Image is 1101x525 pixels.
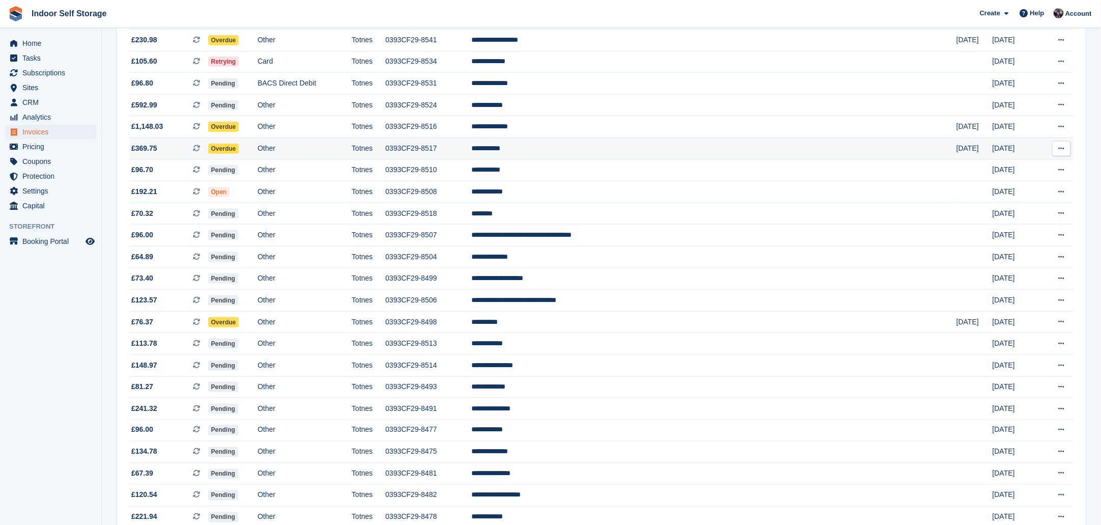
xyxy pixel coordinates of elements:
span: Tasks [22,51,83,65]
td: Other [258,137,352,159]
span: Create [980,8,1000,18]
a: menu [5,199,96,213]
span: £1,148.03 [131,121,163,132]
span: Overdue [208,317,239,327]
a: menu [5,184,96,198]
td: [DATE] [993,311,1039,333]
td: 0393CF29-8541 [385,30,471,51]
td: [DATE] [993,203,1039,225]
td: Totnes [352,94,385,116]
td: [DATE] [993,225,1039,246]
span: £105.60 [131,56,157,67]
td: Other [258,225,352,246]
td: Totnes [352,333,385,355]
span: Account [1065,9,1092,19]
span: £73.40 [131,273,153,284]
td: [DATE] [993,398,1039,420]
td: Totnes [352,203,385,225]
span: £76.37 [131,317,153,327]
span: Pending [208,209,238,219]
td: 0393CF29-8481 [385,463,471,485]
td: 0393CF29-8531 [385,73,471,95]
td: [DATE] [993,159,1039,181]
td: 0393CF29-8498 [385,311,471,333]
td: Other [258,290,352,312]
td: 0393CF29-8517 [385,137,471,159]
td: 0393CF29-8513 [385,333,471,355]
td: [DATE] [993,333,1039,355]
td: [DATE] [956,137,993,159]
td: Totnes [352,290,385,312]
td: Totnes [352,354,385,376]
td: Other [258,485,352,507]
td: [DATE] [993,94,1039,116]
td: Totnes [352,225,385,246]
span: Overdue [208,122,239,132]
td: [DATE] [993,116,1039,138]
a: menu [5,125,96,139]
td: Totnes [352,268,385,290]
td: 0393CF29-8477 [385,420,471,441]
td: [DATE] [956,30,993,51]
span: Pending [208,447,238,457]
span: £70.32 [131,208,153,219]
td: [DATE] [993,376,1039,398]
td: Totnes [352,420,385,441]
span: Pending [208,78,238,89]
img: Sandra Pomeroy [1054,8,1064,18]
td: [DATE] [993,441,1039,463]
span: £148.97 [131,360,157,371]
td: Totnes [352,51,385,73]
td: Other [258,420,352,441]
span: £134.78 [131,447,157,457]
span: Pending [208,469,238,479]
span: £221.94 [131,512,157,522]
span: £113.78 [131,338,157,349]
td: Other [258,159,352,181]
span: Subscriptions [22,66,83,80]
td: 0393CF29-8524 [385,94,471,116]
a: Indoor Self Storage [27,5,111,22]
td: 0393CF29-8475 [385,441,471,463]
span: Pending [208,339,238,349]
a: menu [5,140,96,154]
td: 0393CF29-8506 [385,290,471,312]
td: Other [258,30,352,51]
td: Other [258,94,352,116]
span: Overdue [208,144,239,154]
td: Other [258,354,352,376]
span: Pending [208,100,238,110]
td: [DATE] [993,463,1039,485]
td: [DATE] [993,246,1039,268]
span: Overdue [208,35,239,45]
span: Booking Portal [22,234,83,248]
td: [DATE] [956,116,993,138]
td: 0393CF29-8493 [385,376,471,398]
td: Totnes [352,116,385,138]
span: £81.27 [131,381,153,392]
td: [DATE] [993,354,1039,376]
td: [DATE] [993,137,1039,159]
span: £369.75 [131,143,157,154]
td: Other [258,441,352,463]
td: Totnes [352,30,385,51]
td: 0393CF29-8514 [385,354,471,376]
td: BACS Direct Debit [258,73,352,95]
td: Totnes [352,485,385,507]
span: £241.32 [131,403,157,414]
span: Analytics [22,110,83,124]
span: Pending [208,425,238,435]
td: Totnes [352,137,385,159]
td: [DATE] [993,485,1039,507]
td: Totnes [352,73,385,95]
td: 0393CF29-8518 [385,203,471,225]
td: 0393CF29-8491 [385,398,471,420]
span: £67.39 [131,468,153,479]
span: Pending [208,273,238,284]
span: CRM [22,95,83,109]
td: Other [258,116,352,138]
td: 0393CF29-8508 [385,181,471,203]
td: Other [258,311,352,333]
a: menu [5,66,96,80]
span: £592.99 [131,100,157,110]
